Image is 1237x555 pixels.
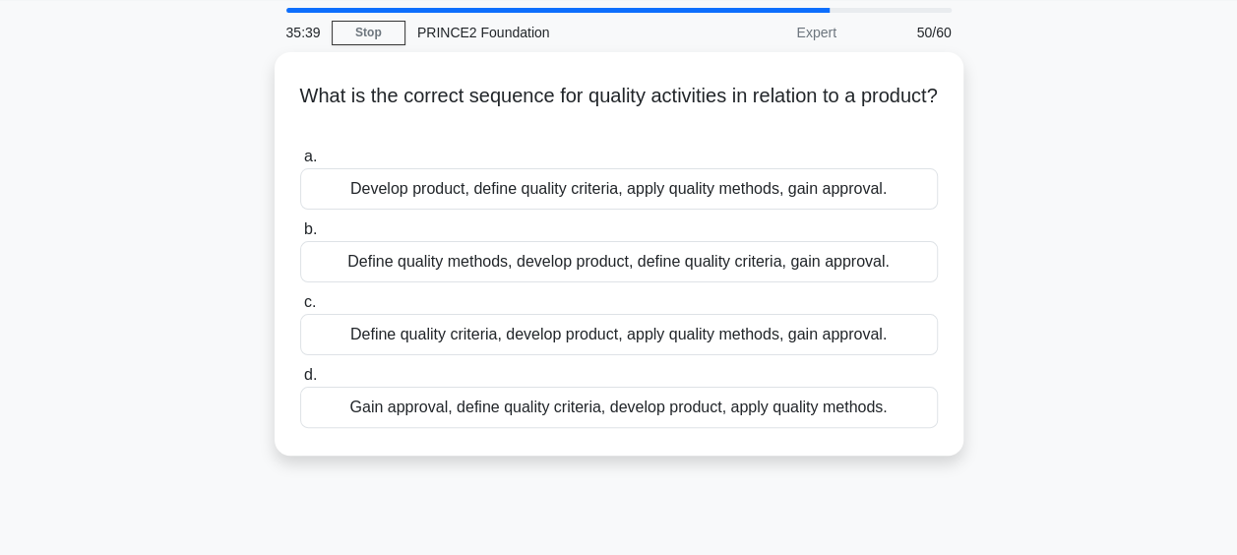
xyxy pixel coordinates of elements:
div: Expert [676,13,848,52]
span: d. [304,366,317,383]
div: Define quality criteria, develop product, apply quality methods, gain approval. [300,314,938,355]
h5: What is the correct sequence for quality activities in relation to a product? [298,84,940,133]
div: Define quality methods, develop product, define quality criteria, gain approval. [300,241,938,282]
div: Gain approval, define quality criteria, develop product, apply quality methods. [300,387,938,428]
a: Stop [332,21,405,45]
span: b. [304,220,317,237]
div: 35:39 [275,13,332,52]
div: Develop product, define quality criteria, apply quality methods, gain approval. [300,168,938,210]
span: a. [304,148,317,164]
div: 50/60 [848,13,963,52]
div: PRINCE2 Foundation [405,13,676,52]
span: c. [304,293,316,310]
